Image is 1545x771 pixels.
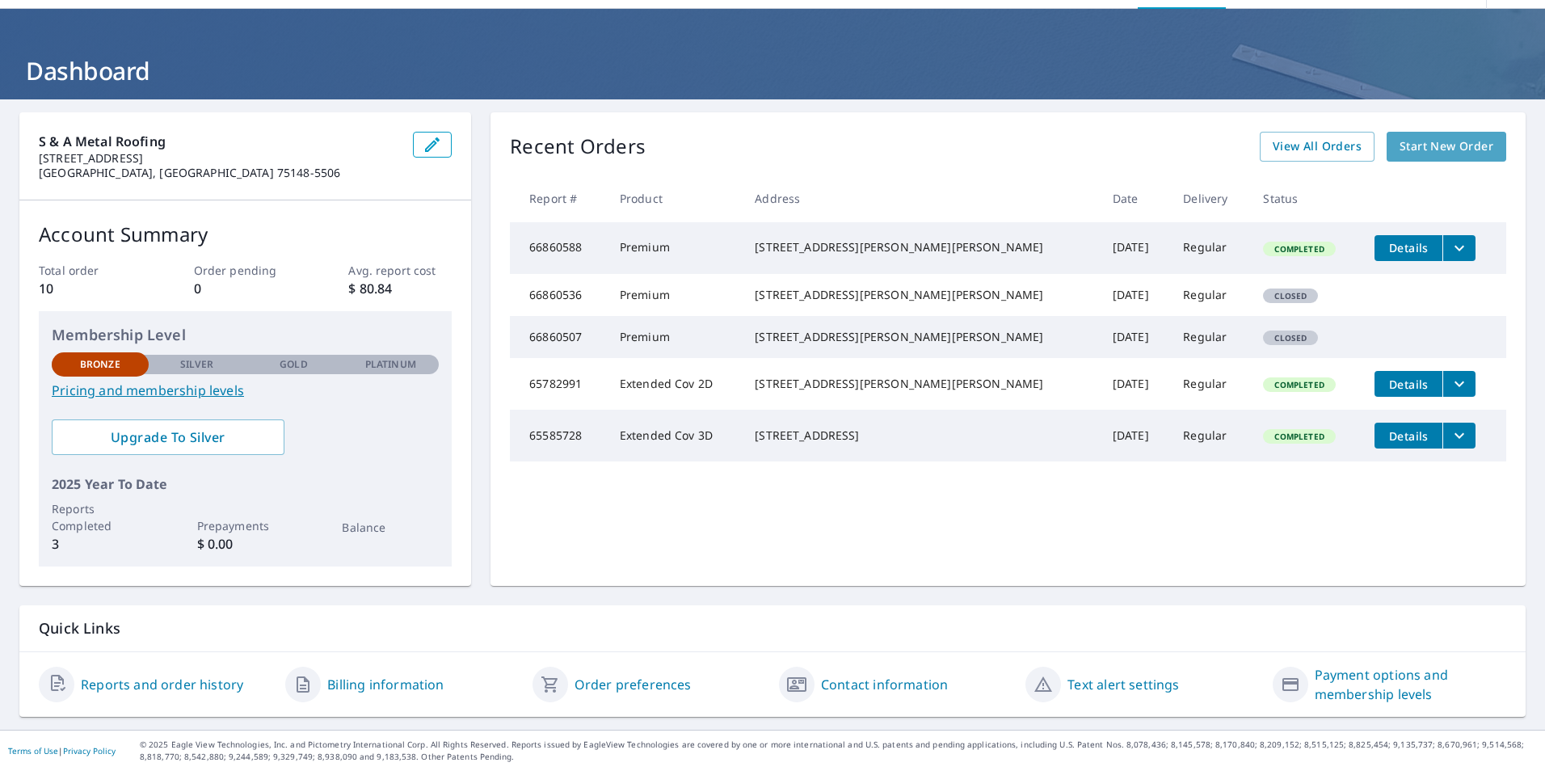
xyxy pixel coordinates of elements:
th: Status [1250,175,1362,222]
th: Delivery [1170,175,1250,222]
a: Billing information [327,675,444,694]
p: S & A Metal Roofing [39,132,400,151]
p: 0 [194,279,297,298]
p: 3 [52,534,149,554]
p: Total order [39,262,142,279]
span: View All Orders [1273,137,1362,157]
th: Address [742,175,1100,222]
td: Premium [607,274,742,316]
p: Reports Completed [52,500,149,534]
td: [DATE] [1100,358,1170,410]
p: | [8,746,116,756]
td: 66860536 [510,274,607,316]
td: Premium [607,222,742,274]
p: Account Summary [39,220,452,249]
th: Date [1100,175,1170,222]
td: 66860507 [510,316,607,358]
span: Upgrade To Silver [65,428,272,446]
p: © 2025 Eagle View Technologies, Inc. and Pictometry International Corp. All Rights Reserved. Repo... [140,739,1537,763]
p: Gold [280,357,307,372]
td: 65585728 [510,410,607,461]
span: Details [1384,428,1433,444]
p: 10 [39,279,142,298]
p: $ 0.00 [197,534,294,554]
span: Closed [1265,332,1316,343]
a: Privacy Policy [63,745,116,756]
span: Details [1384,240,1433,255]
p: Platinum [365,357,416,372]
td: Regular [1170,222,1250,274]
p: Silver [180,357,214,372]
span: Completed [1265,379,1333,390]
a: Reports and order history [81,675,243,694]
p: 2025 Year To Date [52,474,439,494]
button: detailsBtn-66860588 [1375,235,1442,261]
p: Recent Orders [510,132,646,162]
td: Extended Cov 3D [607,410,742,461]
p: Membership Level [52,324,439,346]
div: [STREET_ADDRESS][PERSON_NAME][PERSON_NAME] [755,287,1087,303]
p: Balance [342,519,439,536]
td: Extended Cov 2D [607,358,742,410]
button: detailsBtn-65782991 [1375,371,1442,397]
p: Avg. report cost [348,262,452,279]
td: Regular [1170,274,1250,316]
div: [STREET_ADDRESS][PERSON_NAME][PERSON_NAME] [755,376,1087,392]
a: Order preferences [575,675,692,694]
td: Regular [1170,410,1250,461]
a: Pricing and membership levels [52,381,439,400]
button: filesDropdownBtn-65782991 [1442,371,1476,397]
div: [STREET_ADDRESS][PERSON_NAME][PERSON_NAME] [755,329,1087,345]
p: Quick Links [39,618,1506,638]
span: Completed [1265,243,1333,255]
td: 66860588 [510,222,607,274]
button: filesDropdownBtn-66860588 [1442,235,1476,261]
td: Regular [1170,358,1250,410]
div: [STREET_ADDRESS] [755,428,1087,444]
button: detailsBtn-65585728 [1375,423,1442,449]
td: Premium [607,316,742,358]
span: Completed [1265,431,1333,442]
th: Report # [510,175,607,222]
th: Product [607,175,742,222]
td: 65782991 [510,358,607,410]
p: [GEOGRAPHIC_DATA], [GEOGRAPHIC_DATA] 75148-5506 [39,166,400,180]
a: Text alert settings [1067,675,1179,694]
p: $ 80.84 [348,279,452,298]
h1: Dashboard [19,54,1526,87]
a: Upgrade To Silver [52,419,284,455]
span: Details [1384,377,1433,392]
td: [DATE] [1100,316,1170,358]
p: Order pending [194,262,297,279]
a: Start New Order [1387,132,1506,162]
td: [DATE] [1100,222,1170,274]
td: [DATE] [1100,274,1170,316]
button: filesDropdownBtn-65585728 [1442,423,1476,449]
a: View All Orders [1260,132,1375,162]
p: Bronze [80,357,120,372]
a: Contact information [821,675,948,694]
a: Payment options and membership levels [1315,665,1506,704]
span: Closed [1265,290,1316,301]
div: [STREET_ADDRESS][PERSON_NAME][PERSON_NAME] [755,239,1087,255]
a: Terms of Use [8,745,58,756]
span: Start New Order [1400,137,1493,157]
p: [STREET_ADDRESS] [39,151,400,166]
p: Prepayments [197,517,294,534]
td: [DATE] [1100,410,1170,461]
td: Regular [1170,316,1250,358]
